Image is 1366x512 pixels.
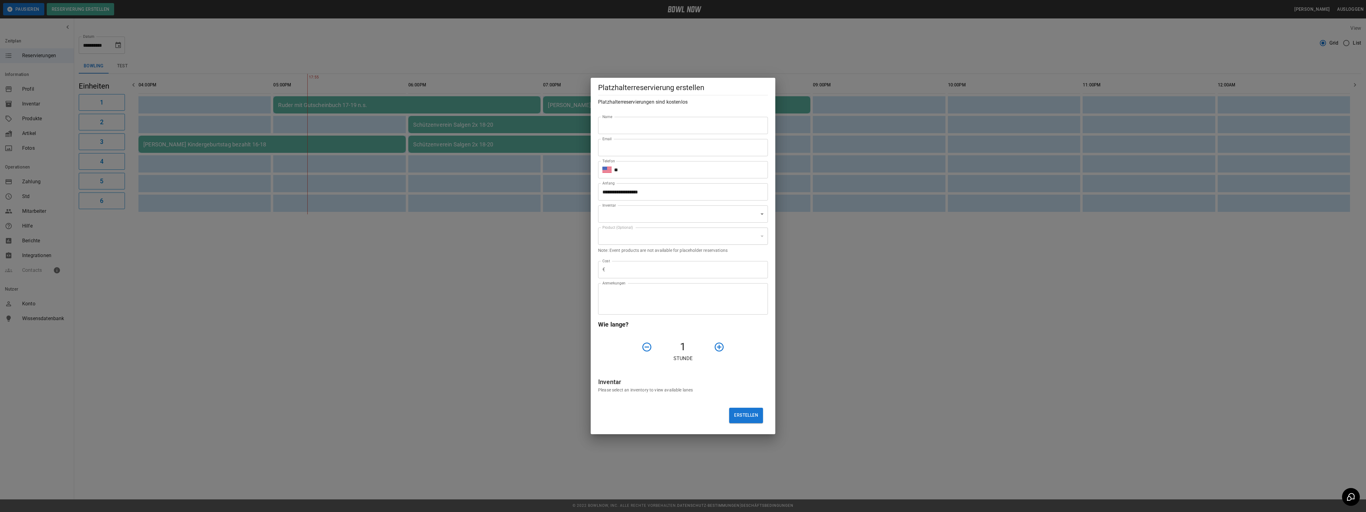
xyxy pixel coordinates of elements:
[602,266,605,273] p: €
[598,183,764,200] input: Choose date, selected date is Sep 18, 2025
[598,320,768,329] h6: Wie lange?
[598,247,768,253] p: Note: Event products are not available for placeholder reservations
[598,377,768,387] h6: Inventar
[598,83,768,93] h5: Platzhalterreservierung erstellen
[729,408,763,423] button: Erstellen
[598,228,768,245] div: ​
[655,340,711,353] h4: 1
[598,387,768,393] p: Please select an inventory to view available lanes
[602,181,615,186] label: Anfang
[602,165,612,174] button: Select country
[598,355,768,362] p: Stunde
[602,158,615,164] label: Telefon
[598,205,768,223] div: ​
[598,98,768,106] h6: Platzhalterreservierungen sind kostenlos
